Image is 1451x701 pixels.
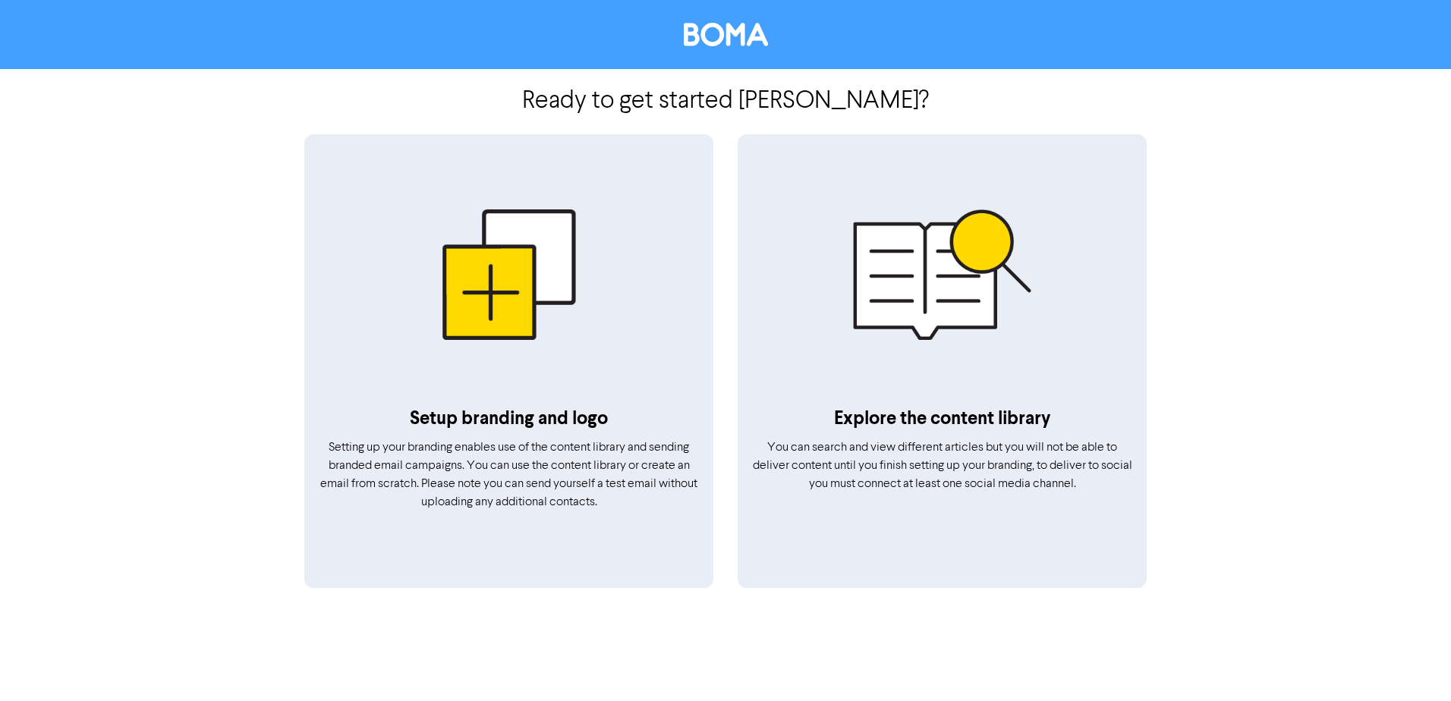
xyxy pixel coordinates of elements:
p: Setup branding and logo [318,405,700,432]
h2: Ready to get started [304,69,1147,116]
img: BOMA Logo [684,23,768,46]
iframe: Chat Widget [1375,628,1451,701]
span: You can search and view different articles but you will not be able to deliver content until you ... [753,442,1132,490]
p: Explore the content library [751,405,1133,432]
span: Setting up your branding enables use of the content library and sending branded email campaigns. ... [320,442,697,508]
span: [PERSON_NAME] ? [738,90,929,114]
